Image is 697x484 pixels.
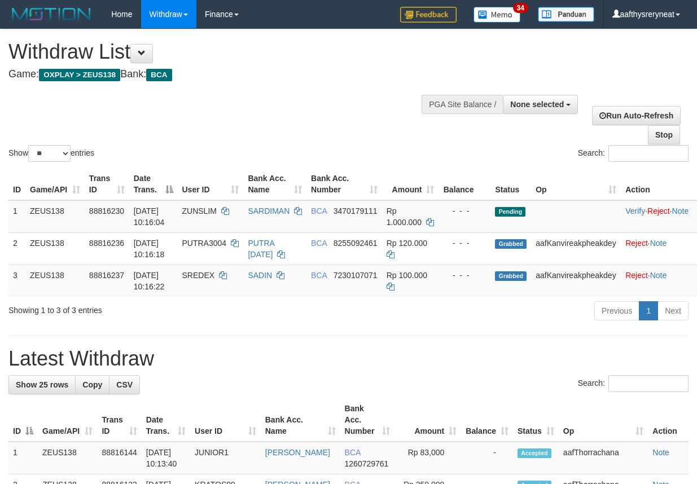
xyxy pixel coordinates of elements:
[97,398,141,442] th: Trans ID: activate to sort column ascending
[495,271,527,281] span: Grabbed
[129,168,178,200] th: Date Trans.: activate to sort column descending
[387,271,427,280] span: Rp 100.000
[8,265,25,297] td: 3
[625,239,648,248] a: Reject
[248,206,290,215] a: SARDIMAN
[8,41,453,63] h1: Withdraw List
[518,448,551,458] span: Accepted
[461,442,513,474] td: -
[8,145,94,162] label: Show entries
[142,398,190,442] th: Date Trans.: activate to sort column ascending
[311,271,327,280] span: BCA
[578,145,689,162] label: Search:
[89,271,124,280] span: 88816237
[334,239,378,248] span: Copy 8255092461 to clipboard
[38,398,97,442] th: Game/API: activate to sort column ascending
[513,398,559,442] th: Status: activate to sort column ascending
[650,239,667,248] a: Note
[443,237,486,249] div: - - -
[334,271,378,280] span: Copy 7230107071 to clipboard
[85,168,129,200] th: Trans ID: activate to sort column ascending
[382,168,439,200] th: Amount: activate to sort column ascending
[495,239,527,249] span: Grabbed
[394,398,461,442] th: Amount: activate to sort column ascending
[578,375,689,392] label: Search:
[89,239,124,248] span: 88816236
[178,168,244,200] th: User ID: activate to sort column ascending
[8,442,38,474] td: 1
[625,271,648,280] a: Reject
[8,168,25,200] th: ID
[345,459,389,468] span: Copy 1260729761 to clipboard
[340,398,394,442] th: Bank Acc. Number: activate to sort column ascending
[311,239,327,248] span: BCA
[25,232,85,265] td: ZEUS138
[531,232,621,265] td: aafKanvireakpheakdey
[510,100,564,109] span: None selected
[25,265,85,297] td: ZEUS138
[243,168,306,200] th: Bank Acc. Name: activate to sort column ascending
[190,442,261,474] td: JUNIOR1
[422,95,503,114] div: PGA Site Balance /
[648,398,689,442] th: Action
[265,448,330,457] a: [PERSON_NAME]
[594,301,639,320] a: Previous
[531,168,621,200] th: Op: activate to sort column ascending
[650,271,667,280] a: Note
[652,448,669,457] a: Note
[461,398,513,442] th: Balance: activate to sort column ascending
[311,206,327,215] span: BCA
[387,239,427,248] span: Rp 120.000
[146,69,172,81] span: BCA
[134,271,165,291] span: [DATE] 10:16:22
[134,206,165,227] span: [DATE] 10:16:04
[443,270,486,281] div: - - -
[8,232,25,265] td: 2
[513,3,528,13] span: 34
[474,7,521,23] img: Button%20Memo.svg
[8,69,453,80] h4: Game: Bank:
[345,448,361,457] span: BCA
[647,206,670,215] a: Reject
[182,239,227,248] span: PUTRA3004
[503,95,578,114] button: None selected
[142,442,190,474] td: [DATE] 10:13:40
[657,301,689,320] a: Next
[8,6,94,23] img: MOTION_logo.png
[559,398,648,442] th: Op: activate to sort column ascending
[190,398,261,442] th: User ID: activate to sort column ascending
[639,301,658,320] a: 1
[625,206,645,215] a: Verify
[28,145,71,162] select: Showentries
[648,125,680,144] a: Stop
[38,442,97,474] td: ZEUS138
[109,375,140,394] a: CSV
[531,265,621,297] td: aafKanvireakpheakdey
[182,271,215,280] span: SREDEX
[8,375,76,394] a: Show 25 rows
[8,347,689,370] h1: Latest Withdraw
[495,207,525,217] span: Pending
[75,375,109,394] a: Copy
[538,7,594,22] img: panduan.png
[608,145,689,162] input: Search:
[439,168,490,200] th: Balance
[672,206,689,215] a: Note
[608,375,689,392] input: Search:
[8,200,25,233] td: 1
[182,206,217,215] span: ZUNSLIM
[387,206,422,227] span: Rp 1.000.000
[25,168,85,200] th: Game/API: activate to sort column ascending
[16,380,68,389] span: Show 25 rows
[592,106,681,125] a: Run Auto-Refresh
[559,442,648,474] td: aafThorrachana
[39,69,120,81] span: OXPLAY > ZEUS138
[8,300,282,316] div: Showing 1 to 3 of 3 entries
[116,380,133,389] span: CSV
[97,442,141,474] td: 88816144
[490,168,531,200] th: Status
[25,200,85,233] td: ZEUS138
[394,442,461,474] td: Rp 83,000
[248,271,272,280] a: SADIN
[134,239,165,259] span: [DATE] 10:16:18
